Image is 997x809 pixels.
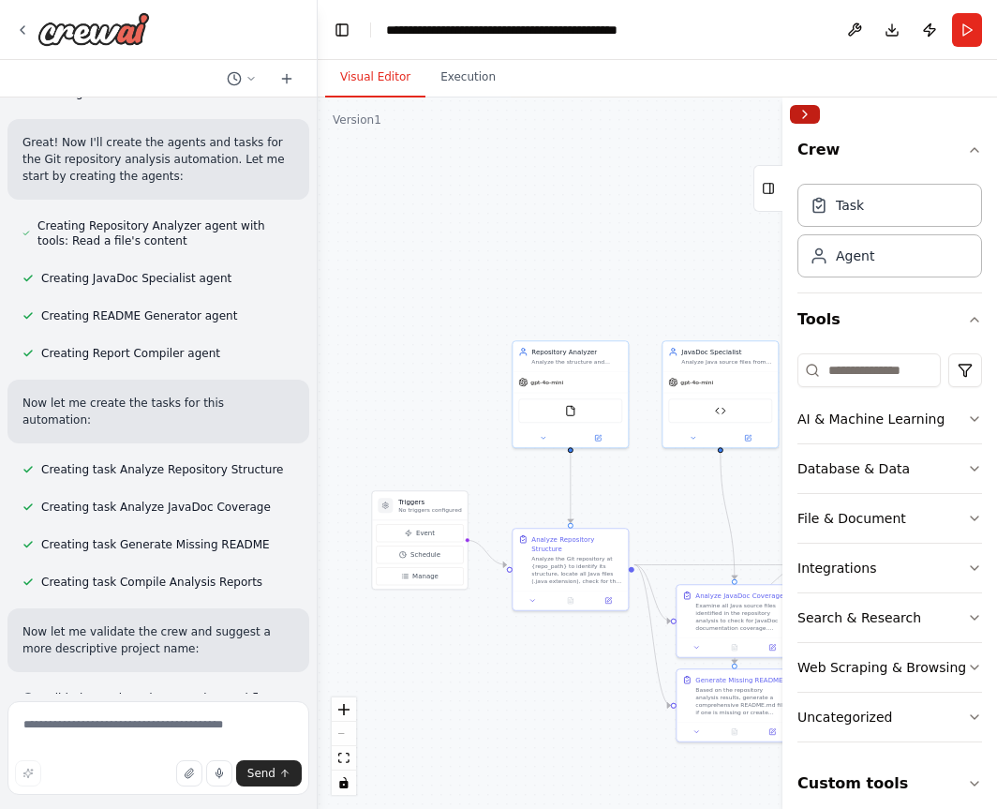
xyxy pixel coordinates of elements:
button: No output available [715,727,754,738]
button: Web Scraping & Browsing [797,643,982,692]
button: Tools [797,293,982,346]
div: Based on the repository analysis results, generate a comprehensive README.md file if one is missi... [695,686,786,716]
span: Event [416,529,435,538]
p: Great! Now I'll create the agents and tasks for the Git repository analysis automation. Let me st... [22,134,294,185]
span: Creating README Generator agent [41,308,237,323]
button: No output available [715,642,754,653]
div: Generate Missing READMEBased on the repository analysis results, generate a comprehensive README.... [676,668,793,742]
button: Open in side panel [592,595,624,607]
button: Database & Data [797,444,982,493]
button: Click to speak your automation idea [206,760,232,787]
div: Agent [836,247,874,265]
button: Improve this prompt [15,760,41,787]
span: Creating Report Compiler agent [41,346,220,361]
p: No triggers configured [398,506,461,514]
button: toggle interactivity [332,771,356,795]
span: Manage [412,572,439,581]
img: JavaDoc Analyzer [715,405,726,416]
g: Edge from 23582a14-8a84-448d-8baf-13c53c804942 to c78301bd-f13d-49b6-98b7-cc2f9a4a3d89 [730,453,875,664]
button: Crew [797,131,982,176]
div: Analyze the Git repository at {repo_path} to identify its structure, locate all Java files (.java... [531,555,622,585]
span: Creating task Compile Analysis Reports [41,575,262,590]
div: Repository AnalyzerAnalyze the structure and content of the Git repository at {repo_path}, identi... [512,340,629,448]
button: zoom in [332,697,356,722]
img: Logo [37,12,150,46]
span: Schedule [410,550,440,560]
span: Creating JavaDoc Specialist agent [41,271,231,286]
button: fit view [332,746,356,771]
button: Event [376,524,463,542]
button: Start a new chat [272,67,302,90]
div: TriggersNo triggers configuredEventScheduleManage [371,490,468,590]
div: Analyze Repository StructureAnalyze the Git repository at {repo_path} to identify its structure, ... [512,528,629,611]
span: Creating task Generate Missing README [41,537,270,552]
div: Web Scraping & Browsing [797,658,966,677]
g: Edge from a6ca1a87-7b73-435d-a87d-6723de69942b to 604651c5-8ab9-4142-a4c8-80c70628dab9 [634,561,835,570]
button: Collapse right sidebar [790,105,820,124]
span: Validating tools and automation workflow [41,691,275,706]
button: AI & Machine Learning [797,395,982,443]
div: Uncategorized [797,708,892,727]
button: Manage [376,567,463,585]
button: Execution [425,58,511,97]
div: Integrations [797,559,876,577]
button: Integrations [797,544,982,592]
button: Open in side panel [722,432,775,443]
div: Analyze Java source files from {repo_path} for JavaDoc compliance, identify missing documentation... [681,358,772,366]
button: Open in side panel [756,642,788,653]
div: File & Document [797,509,906,528]
button: Visual Editor [325,58,425,97]
div: Task [836,196,864,215]
button: Upload files [176,760,202,787]
span: Creating task Analyze Repository Structure [41,462,283,477]
g: Edge from acdaf929-3a5d-49ef-b775-4cd0fd5a5367 to a6ca1a87-7b73-435d-a87d-6723de69942b [566,453,575,523]
h3: Triggers [398,497,461,506]
nav: breadcrumb [386,21,667,39]
div: Version 1 [333,112,381,127]
div: React Flow controls [332,697,356,795]
div: Search & Research [797,608,921,627]
img: FileReadTool [565,405,576,416]
div: Database & Data [797,459,910,478]
div: Generate Missing README [695,675,782,684]
div: JavaDoc SpecialistAnalyze Java source files from {repo_path} for JavaDoc compliance, identify mis... [662,340,779,448]
div: Crew [797,176,982,292]
span: Creating Repository Analyzer agent with tools: Read a file's content [37,218,294,248]
span: gpt-4o-mini [680,379,713,386]
span: gpt-4o-mini [530,379,563,386]
button: Open in side panel [572,432,625,443]
button: Toggle Sidebar [775,97,790,809]
div: JavaDoc Specialist [681,347,772,356]
span: Creating task Analyze JavaDoc Coverage [41,500,271,515]
div: Analyze JavaDoc Coverage [695,591,783,600]
div: Tools [797,346,982,757]
button: Switch to previous chat [219,67,264,90]
button: Hide left sidebar [329,17,355,43]
div: Examine all Java source files identified in the repository analysis to check for JavaDoc document... [695,602,786,632]
div: AI & Machine Learning [797,410,945,428]
g: Edge from a6ca1a87-7b73-435d-a87d-6723de69942b to 5ab40278-d641-41b3-93ae-f0f52a9afe34 [634,561,671,626]
button: Uncategorized [797,693,982,742]
div: Analyze the structure and content of the Git repository at {repo_path}, identifying all Java file... [531,358,622,366]
div: Analyze Repository Structure [531,534,622,553]
p: Now let me validate the crew and suggest a more descriptive project name: [22,623,294,657]
button: Open in side panel [756,727,788,738]
button: Search & Research [797,593,982,642]
g: Edge from a6ca1a87-7b73-435d-a87d-6723de69942b to c78301bd-f13d-49b6-98b7-cc2f9a4a3d89 [634,561,671,711]
div: Analyze JavaDoc CoverageExamine all Java source files identified in the repository analysis to ch... [676,584,793,658]
span: Send [247,766,275,781]
button: Send [236,760,302,787]
g: Edge from triggers to a6ca1a87-7b73-435d-a87d-6723de69942b [467,535,507,569]
button: No output available [551,595,590,607]
button: File & Document [797,494,982,543]
p: Now let me create the tasks for this automation: [22,395,294,428]
div: Repository Analyzer [531,347,622,356]
button: Schedule [376,546,463,563]
g: Edge from 3404fe79-4ea2-41ef-9d96-23162e72a9f8 to 5ab40278-d641-41b3-93ae-f0f52a9afe34 [716,453,739,579]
